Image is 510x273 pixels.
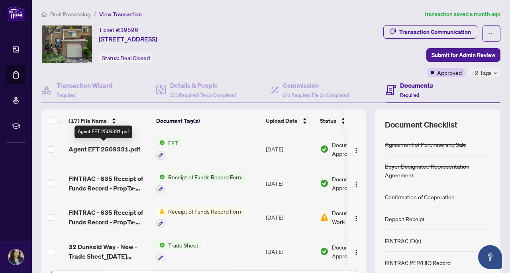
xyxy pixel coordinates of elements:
[385,192,455,201] div: Confirmation of Cooperation
[263,234,317,269] td: [DATE]
[69,208,150,227] span: FINTRAC - 635 Receipt of Funds Record - PropTx-OREA_[DATE] 12_51_35.pdf
[399,26,471,38] div: Transaction Communication
[156,138,165,147] img: Status Icon
[99,34,157,44] span: [STREET_ADDRESS]
[263,110,317,132] th: Upload Date
[353,147,359,153] img: Logo
[50,11,90,18] span: Deal Processing
[69,144,140,154] span: Agent EFT 2509331.pdf
[165,138,181,147] span: EFT
[283,81,349,90] h4: Commission
[353,215,359,222] img: Logo
[165,241,202,249] span: Trade Sheet
[493,71,497,75] span: down
[332,175,381,192] span: Document Approved
[156,138,181,160] button: Status IconEFT
[99,25,138,34] div: Ticket #:
[332,243,381,260] span: Document Approved
[69,242,150,261] span: 32 Dunkeld Way - New - Trade Sheet_[DATE] 12_48_06.pdf
[165,173,246,181] span: Receipt of Funds Record Form
[424,10,500,19] article: Transaction saved a month ago
[317,110,384,132] th: Status
[432,49,495,61] span: Submit for Admin Review
[8,249,24,265] img: Profile Icon
[332,208,381,226] span: Document Needs Work
[156,173,165,181] img: Status Icon
[353,181,359,187] img: Logo
[320,247,329,256] img: Document Status
[350,143,363,155] button: Logo
[320,179,329,188] img: Document Status
[156,207,165,216] img: Status Icon
[385,140,466,149] div: Agreement of Purchase and Sale
[94,10,96,19] li: /
[153,110,263,132] th: Document Tag(s)
[478,245,502,269] button: Open asap
[320,213,329,222] img: Document Status
[385,162,491,179] div: Buyer Designated Representation Agreement
[263,132,317,166] td: [DATE]
[283,92,349,98] span: 1/1 Required Fields Completed
[385,258,451,267] div: FINTRAC PEP/HIO Record
[320,116,336,125] span: Status
[99,53,153,63] div: Status:
[41,12,47,17] span: home
[383,25,477,39] button: Transaction Communication
[170,92,236,98] span: 2/3 Required Fields Completed
[165,207,246,216] span: Receipt of Funds Record Form
[170,81,236,90] h4: Details & People
[69,116,107,125] span: (17) File Name
[75,126,132,138] div: Agent EFT 2509331.pdf
[6,6,25,21] img: logo
[400,81,433,90] h4: Documents
[266,116,298,125] span: Upload Date
[471,68,492,77] span: +2 Tags
[400,92,419,98] span: Required
[426,48,500,62] button: Submit for Admin Review
[156,173,246,194] button: Status IconReceipt of Funds Record Form
[120,55,150,62] span: Deal Closed
[57,92,76,98] span: Required
[488,31,494,36] span: ellipsis
[120,26,138,33] span: 39596
[263,200,317,235] td: [DATE]
[156,241,202,262] button: Status IconTrade Sheet
[99,11,142,18] span: View Transaction
[350,177,363,190] button: Logo
[69,174,150,193] span: FINTRAC - 635 Receipt of Funds Record - PropTx-OREA_[DATE] 09_46_05.pdf
[437,68,462,77] span: Approved
[57,81,113,90] h4: Transaction Wizard
[263,166,317,200] td: [DATE]
[332,140,381,158] span: Document Approved
[353,249,359,255] img: Logo
[350,245,363,258] button: Logo
[385,119,457,130] span: Document Checklist
[156,207,246,228] button: Status IconReceipt of Funds Record Form
[385,214,425,223] div: Deposit Receipt
[350,211,363,224] button: Logo
[385,236,421,245] div: FINTRAC ID(s)
[156,241,165,249] img: Status Icon
[320,145,329,153] img: Document Status
[42,26,92,63] img: IMG-N12219621_1.jpg
[65,110,153,132] th: (17) File Name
